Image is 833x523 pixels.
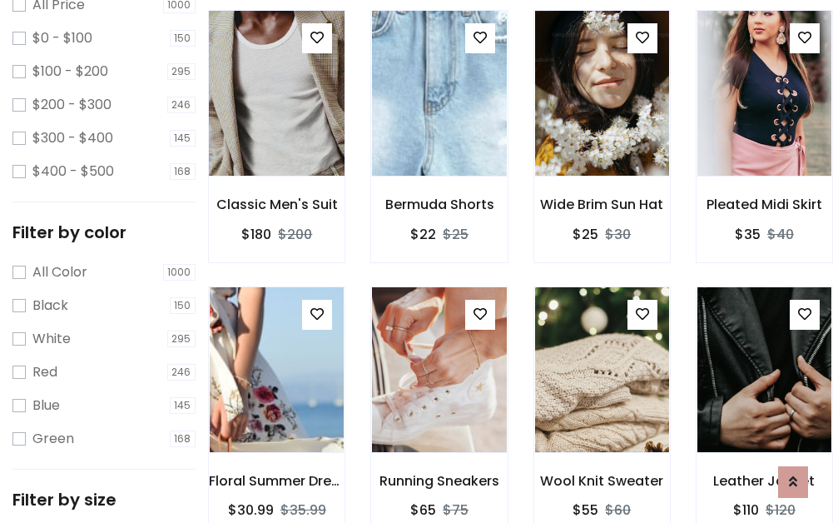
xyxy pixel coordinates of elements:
[767,225,794,244] del: $40
[605,501,631,520] del: $60
[32,28,92,48] label: $0 - $100
[241,227,271,242] h6: $180
[12,490,196,510] h5: Filter by size
[697,197,832,212] h6: Pleated Midi Skirt
[163,264,196,281] span: 1000
[733,502,759,518] h6: $110
[410,227,436,242] h6: $22
[170,163,196,180] span: 168
[167,331,196,347] span: 295
[170,397,196,414] span: 145
[170,30,196,47] span: 150
[573,227,598,242] h6: $25
[170,130,196,147] span: 145
[534,197,670,212] h6: Wide Brim Sun Hat
[534,473,670,489] h6: Wool Knit Sweater
[167,63,196,80] span: 295
[32,62,108,82] label: $100 - $200
[371,197,507,212] h6: Bermuda Shorts
[766,501,796,520] del: $120
[32,262,87,282] label: All Color
[32,162,114,182] label: $400 - $500
[12,222,196,242] h5: Filter by color
[443,225,469,244] del: $25
[32,296,68,316] label: Black
[170,431,196,447] span: 168
[573,502,598,518] h6: $55
[32,128,113,148] label: $300 - $400
[32,95,112,115] label: $200 - $300
[32,396,60,416] label: Blue
[280,501,326,520] del: $35.99
[371,473,507,489] h6: Running Sneakers
[228,502,274,518] h6: $30.99
[167,364,196,381] span: 246
[170,297,196,314] span: 150
[32,362,57,382] label: Red
[209,197,345,212] h6: Classic Men's Suit
[697,473,832,489] h6: Leather Jacket
[209,473,345,489] h6: Floral Summer Dress
[605,225,631,244] del: $30
[32,429,74,449] label: Green
[278,225,312,244] del: $200
[32,329,71,349] label: White
[167,97,196,113] span: 246
[443,501,469,520] del: $75
[410,502,436,518] h6: $65
[735,227,761,242] h6: $35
